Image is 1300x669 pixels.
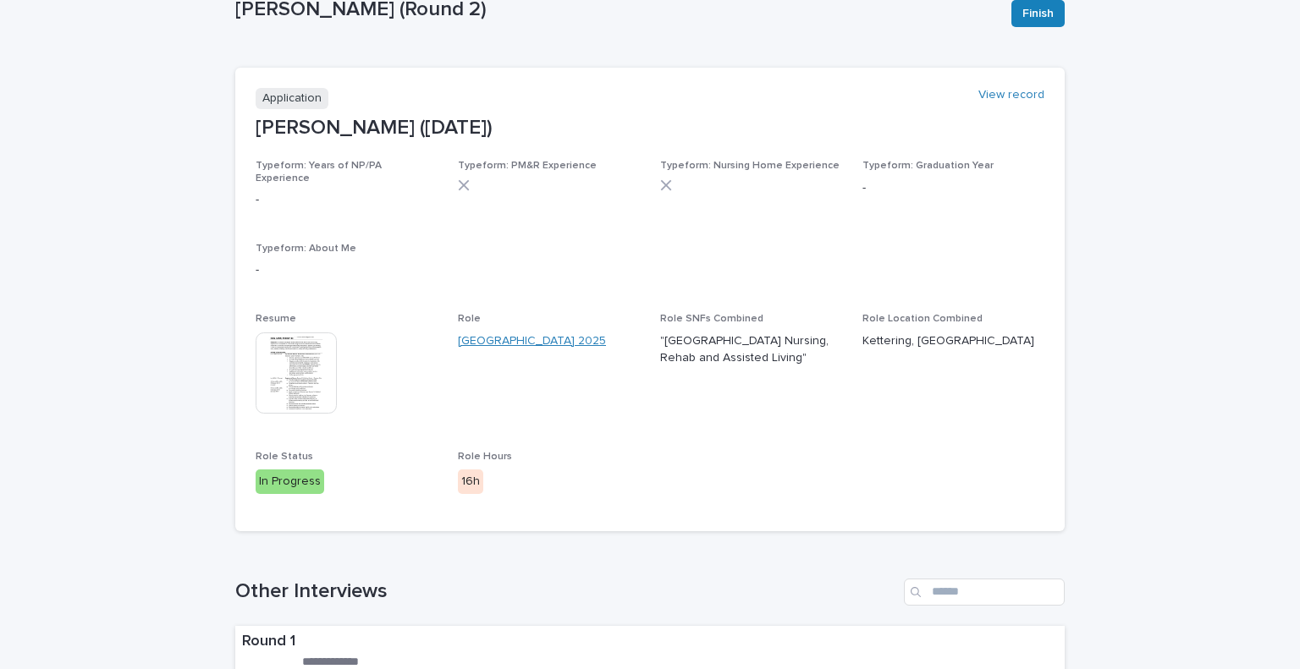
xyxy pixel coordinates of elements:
p: - [256,191,438,209]
span: Finish [1022,5,1054,22]
span: Role Location Combined [862,314,983,324]
span: Typeform: Nursing Home Experience [660,161,840,171]
span: Role Hours [458,452,512,462]
input: Search [904,579,1065,606]
div: In Progress [256,469,324,494]
h1: Other Interviews [235,579,897,604]
p: [PERSON_NAME] ([DATE]) [256,116,1044,140]
span: Typeform: Years of NP/PA Experience [256,161,382,183]
span: Role Status [256,452,313,462]
span: Role [458,314,481,324]
div: 16h [458,469,483,494]
span: Resume [256,314,296,324]
p: Application [256,88,328,109]
p: Kettering, [GEOGRAPHIC_DATA] [862,332,1044,350]
p: - [862,179,1044,197]
p: "[GEOGRAPHIC_DATA] Nursing, Rehab and Assisted Living" [660,332,842,368]
a: [GEOGRAPHIC_DATA] 2025 [458,332,606,350]
span: Typeform: PM&R Experience [458,161,597,171]
p: - [256,261,1044,279]
span: Role SNFs Combined [660,314,763,324]
span: Typeform: Graduation Year [862,161,994,171]
span: Typeform: About Me [256,244,356,254]
p: Round 1 [242,633,953,651]
a: View record [978,88,1044,102]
